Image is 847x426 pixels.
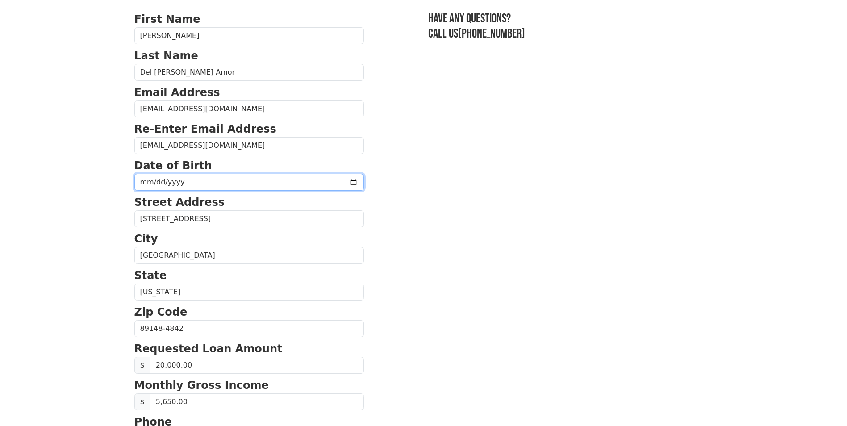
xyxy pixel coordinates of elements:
[134,123,276,135] strong: Re-Enter Email Address
[134,50,198,62] strong: Last Name
[134,233,158,245] strong: City
[134,64,364,81] input: Last Name
[150,357,364,374] input: Requested Loan Amount
[150,393,364,410] input: Monthly Gross Income
[134,210,364,227] input: Street Address
[134,137,364,154] input: Re-Enter Email Address
[134,27,364,44] input: First Name
[134,320,364,337] input: Zip Code
[134,342,283,355] strong: Requested Loan Amount
[134,377,364,393] p: Monthly Gross Income
[134,196,225,209] strong: Street Address
[134,86,220,99] strong: Email Address
[134,159,212,172] strong: Date of Birth
[134,357,150,374] span: $
[428,11,713,26] h3: Have any questions?
[428,26,713,42] h3: Call us
[134,13,200,25] strong: First Name
[134,306,188,318] strong: Zip Code
[134,100,364,117] input: Email Address
[134,269,167,282] strong: State
[134,393,150,410] span: $
[458,26,525,41] a: [PHONE_NUMBER]
[134,247,364,264] input: City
